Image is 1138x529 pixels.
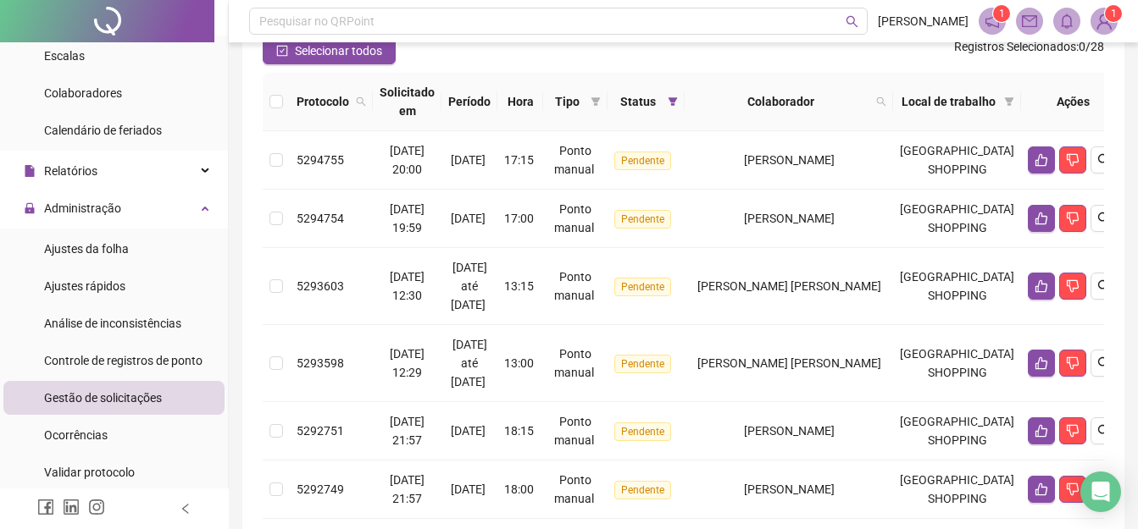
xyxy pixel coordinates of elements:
span: [DATE] [451,212,486,225]
span: Ponto manual [554,270,594,302]
span: Gestão de solicitações [44,391,162,405]
span: Calendário de feriados [44,124,162,137]
span: notification [985,14,1000,29]
span: [DATE] 12:30 [390,270,425,302]
span: bell [1059,14,1074,29]
span: Administração [44,201,121,215]
span: Pendente [614,278,671,296]
span: [DATE] até [DATE] [451,338,487,388]
th: Solicitado em [373,73,441,131]
span: 5292749 [297,482,344,496]
td: [GEOGRAPHIC_DATA] SHOPPING [893,460,1021,519]
span: like [1035,356,1048,370]
span: Escalas [44,49,85,63]
span: [DATE] até [DATE] [451,261,487,311]
td: [GEOGRAPHIC_DATA] SHOPPING [893,402,1021,460]
span: 5292751 [297,424,344,438]
span: file [24,165,36,177]
th: Hora [497,73,543,131]
button: Selecionar todos [263,37,396,64]
span: Pendente [614,481,671,499]
span: dislike [1066,424,1080,438]
span: Tipo [550,92,584,111]
span: 1 [999,8,1005,19]
th: Período [441,73,497,131]
span: check-square [276,45,288,57]
span: Ponto manual [554,202,594,234]
span: Ajustes rápidos [44,279,125,293]
span: [DATE] 21:57 [390,415,425,447]
span: 13:15 [504,279,534,293]
span: [PERSON_NAME] [744,212,835,225]
span: search [1097,356,1111,370]
span: search [353,89,369,114]
span: [PERSON_NAME] [744,424,835,438]
span: search [356,96,366,107]
span: Ponto manual [554,144,594,176]
span: Registros Selecionados [954,40,1076,53]
span: filter [1004,96,1014,107]
span: [DATE] [451,153,486,167]
td: [GEOGRAPHIC_DATA] SHOPPING [893,190,1021,248]
span: filter [587,89,604,114]
span: 17:15 [504,153,534,167]
span: Status [614,92,661,111]
span: 18:00 [504,482,534,496]
span: linkedin [63,499,80,515]
span: dislike [1066,153,1080,167]
span: [DATE] [451,424,486,438]
span: Local de trabalho [900,92,997,111]
span: search [1097,212,1111,225]
span: search [1097,279,1111,293]
span: [PERSON_NAME] [PERSON_NAME] [697,356,881,370]
span: Relatórios [44,164,97,178]
span: Colaboradores [44,86,122,100]
span: search [876,96,886,107]
span: like [1035,279,1048,293]
span: Pendente [614,422,671,441]
td: [GEOGRAPHIC_DATA] SHOPPING [893,325,1021,402]
span: filter [591,96,601,107]
span: filter [664,89,681,114]
span: search [873,89,890,114]
span: like [1035,153,1048,167]
span: left [180,503,192,515]
span: [PERSON_NAME] [744,153,835,167]
span: mail [1022,14,1037,29]
span: 5294755 [297,153,344,167]
span: Pendente [614,210,671,229]
span: Colaborador [691,92,869,111]
span: dislike [1066,482,1080,496]
span: instagram [88,499,105,515]
span: [DATE] 12:29 [390,347,425,379]
span: : 0 / 28 [954,37,1104,64]
span: like [1035,424,1048,438]
span: 1 [1111,8,1117,19]
span: 17:00 [504,212,534,225]
span: dislike [1066,356,1080,370]
span: 18:15 [504,424,534,438]
div: Ações [1028,92,1118,111]
span: [PERSON_NAME] [744,482,835,496]
span: search [1097,424,1111,438]
span: [DATE] 20:00 [390,144,425,176]
sup: Atualize o seu contato no menu Meus Dados [1105,5,1122,22]
span: [DATE] [451,482,486,496]
span: facebook [37,499,54,515]
td: [GEOGRAPHIC_DATA] SHOPPING [893,131,1021,190]
span: Pendente [614,355,671,373]
span: Protocolo [297,92,349,111]
div: Open Intercom Messenger [1080,471,1121,512]
span: Pendente [614,152,671,170]
span: Validar protocolo [44,466,135,479]
img: 73019 [1091,8,1117,34]
span: Ponto manual [554,415,594,447]
span: 13:00 [504,356,534,370]
span: Ponto manual [554,473,594,505]
span: filter [1001,89,1018,114]
span: search [1097,153,1111,167]
span: Ajustes da folha [44,242,129,256]
span: 5293598 [297,356,344,370]
span: like [1035,212,1048,225]
span: [PERSON_NAME] [PERSON_NAME] [697,279,881,293]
